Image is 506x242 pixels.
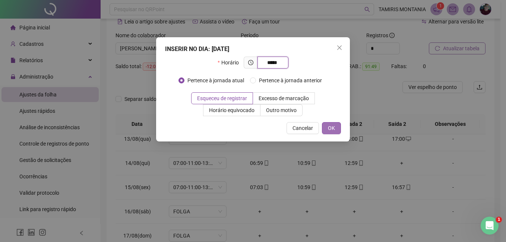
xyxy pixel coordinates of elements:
[165,45,341,54] div: INSERIR NO DIA : [DATE]
[333,42,345,54] button: Close
[256,76,325,85] span: Pertence à jornada anterior
[322,122,341,134] button: OK
[287,122,319,134] button: Cancelar
[328,124,335,132] span: OK
[248,60,253,65] span: clock-circle
[336,45,342,51] span: close
[292,124,313,132] span: Cancelar
[496,217,502,223] span: 1
[209,107,254,113] span: Horário equivocado
[184,76,247,85] span: Pertence à jornada atual
[266,107,297,113] span: Outro motivo
[481,217,499,235] iframe: Intercom live chat
[197,95,247,101] span: Esqueceu de registrar
[218,57,243,69] label: Horário
[259,95,309,101] span: Excesso de marcação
